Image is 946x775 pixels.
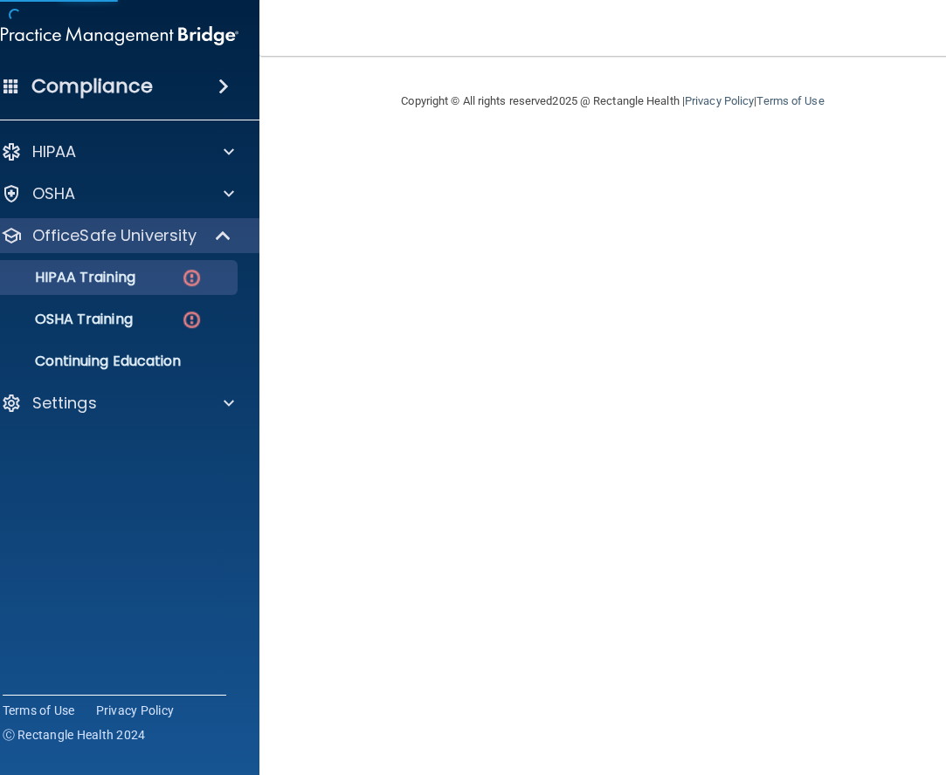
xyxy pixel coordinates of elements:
[756,94,824,107] a: Terms of Use
[3,726,146,744] span: Ⓒ Rectangle Health 2024
[294,73,932,129] div: Copyright © All rights reserved 2025 @ Rectangle Health | |
[181,309,203,331] img: danger-circle.6113f641.png
[685,94,754,107] a: Privacy Policy
[32,141,77,162] p: HIPAA
[96,702,175,719] a: Privacy Policy
[1,141,234,162] a: HIPAA
[181,267,203,289] img: danger-circle.6113f641.png
[3,702,75,719] a: Terms of Use
[1,393,234,414] a: Settings
[31,74,153,99] h4: Compliance
[32,225,197,246] p: OfficeSafe University
[1,225,233,246] a: OfficeSafe University
[1,183,234,204] a: OSHA
[1,18,238,53] img: PMB logo
[32,183,76,204] p: OSHA
[32,393,97,414] p: Settings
